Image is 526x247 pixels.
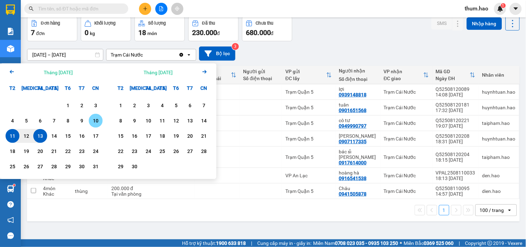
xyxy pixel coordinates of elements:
th: Toggle SortBy [282,66,335,84]
div: 5 [171,101,181,110]
span: 0 [85,28,88,37]
div: 0916541538 [339,176,367,181]
div: 27 [35,162,45,171]
div: Choose Thứ Năm, tháng 08 21 2025. It's available. [47,144,61,158]
div: Choose Thứ Hai, tháng 08 4 2025. It's available. [6,114,19,128]
div: 15 [63,132,73,140]
div: Choose Thứ Tư, tháng 08 27 2025. It's available. [33,160,47,173]
div: 6 [185,101,195,110]
div: 5 [21,117,31,125]
div: 8 [63,117,73,125]
div: 13 [185,117,195,125]
div: Choose Thứ Sáu, tháng 08 15 2025. It's available. [61,129,75,143]
div: Ngày ĐH [436,76,470,81]
div: Choose Chủ Nhật, tháng 08 3 2025. It's available. [89,99,103,112]
div: T2 [6,81,19,95]
div: 28 [199,147,209,155]
div: Choose Thứ Tư, tháng 09 24 2025. It's available. [141,144,155,158]
div: 1 [63,101,73,110]
div: Choose Thứ Ba, tháng 08 26 2025. It's available. [19,160,33,173]
div: Trạm Cái Nước [384,188,429,194]
div: 6 [35,117,45,125]
div: 14:57 [DATE] [436,191,475,197]
div: 22 [116,147,126,155]
div: Selected start date. Thứ Hai, tháng 08 11 2025. It's available. [6,129,19,143]
div: Choose Thứ Bảy, tháng 09 13 2025. It's available. [183,114,197,128]
div: 30 [77,162,87,171]
div: 26 [171,147,181,155]
div: Q52508110095 [436,186,475,191]
div: 9 [77,117,87,125]
div: Choose Thứ Sáu, tháng 08 22 2025. It's available. [61,144,75,158]
div: Choose Chủ Nhật, tháng 09 14 2025. It's available. [197,114,211,128]
div: T4 [33,81,47,95]
span: question-circle [7,201,14,208]
span: 1 [502,3,505,8]
div: [MEDICAL_DATA] [19,81,33,95]
div: 0901651568 [339,108,367,113]
div: 10 [144,117,153,125]
div: [MEDICAL_DATA] [128,81,141,95]
div: Choose Thứ Năm, tháng 09 18 2025. It's available. [155,129,169,143]
div: 20 [35,147,45,155]
div: T7 [183,81,197,95]
button: Bộ lọc [199,46,235,61]
div: VP gửi [285,69,326,74]
div: Choose Thứ Bảy, tháng 09 6 2025. It's available. [183,99,197,112]
div: 29 [116,162,126,171]
div: Choose Thứ Ba, tháng 08 19 2025. It's available. [19,144,33,158]
div: Choose Thứ Bảy, tháng 09 27 2025. It's available. [183,144,197,158]
div: T4 [141,81,155,95]
sup: 3 [232,43,239,50]
span: món [147,31,157,36]
div: 19 [21,147,31,155]
div: 14 [49,132,59,140]
div: 17 [144,132,153,140]
input: Tìm tên, số ĐT hoặc mã đơn [38,5,120,12]
div: Choose Thứ Năm, tháng 09 4 2025. It's available. [155,99,169,112]
svg: open [507,207,512,213]
div: 18:31 [DATE] [436,139,475,144]
div: Choose Thứ Năm, tháng 08 28 2025. It's available. [47,160,61,173]
div: Choose Thứ Bảy, tháng 08 16 2025. It's available. [75,129,89,143]
div: Trạm Quận 5 [285,136,332,142]
div: T5 [155,81,169,95]
div: Choose Thứ Ba, tháng 09 16 2025. It's available. [128,129,141,143]
span: 18 [138,28,146,37]
div: Choose Thứ Ba, tháng 09 2 2025. It's available. [128,99,141,112]
div: 17:32 [DATE] [436,108,475,113]
div: Tháng [DATE] [144,69,173,76]
div: Choose Thứ Ba, tháng 09 30 2025. It's available. [128,160,141,173]
button: Previous month. [8,68,16,77]
div: Choose Thứ Hai, tháng 09 22 2025. It's available. [114,144,128,158]
div: dien.hao [482,188,516,194]
div: 12 [21,132,31,140]
div: Choose Chủ Nhật, tháng 09 7 2025. It's available. [197,99,211,112]
div: Choose Thứ Bảy, tháng 08 23 2025. It's available. [75,144,89,158]
div: 15 [116,132,126,140]
div: Choose Thứ Tư, tháng 09 17 2025. It's available. [141,129,155,143]
div: Choose Thứ Tư, tháng 09 10 2025. It's available. [141,114,155,128]
div: 10 [91,117,101,125]
div: 13 [35,132,45,140]
div: 23 [130,147,139,155]
div: 27 [185,147,195,155]
div: Số lượng [148,21,166,26]
svg: Clear value [179,52,184,58]
svg: open [186,52,192,58]
div: 2 [130,101,139,110]
span: aim [175,6,180,11]
div: Số điện thoại [243,76,278,81]
div: Choose Thứ Sáu, tháng 09 26 2025. It's available. [169,144,183,158]
span: caret-down [513,6,519,12]
div: 18:15 [DATE] [436,157,475,163]
div: Trạm Quận 5 [285,105,332,110]
div: 24 [144,147,153,155]
div: Choose Thứ Ba, tháng 08 5 2025. It's available. [19,114,33,128]
div: Choose Thứ Sáu, tháng 09 5 2025. It's available. [169,99,183,112]
button: Nhập hàng [467,17,502,30]
img: logo-vxr [6,5,15,15]
div: Số điện thoại [339,76,377,82]
button: Chưa thu680.000đ [242,16,292,41]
